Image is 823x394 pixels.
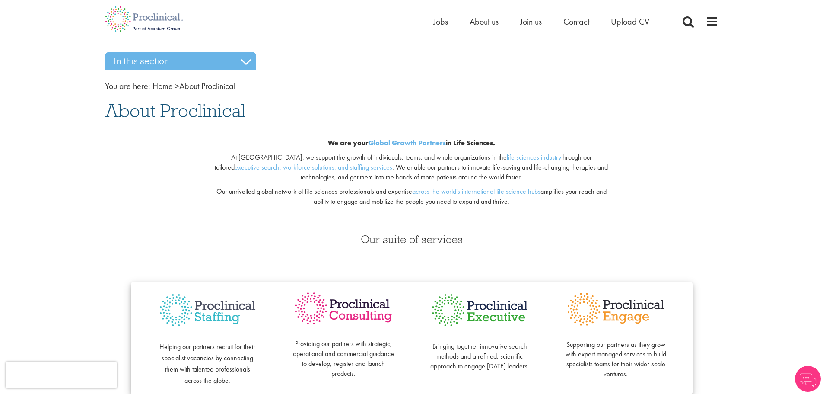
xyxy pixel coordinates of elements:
[563,16,589,27] a: Contact
[105,52,256,70] h3: In this section
[470,16,499,27] a: About us
[293,291,394,327] img: Proclinical Consulting
[507,153,561,162] a: life sciences industry
[293,330,394,379] p: Providing our partners with strategic, operational and commercial guidance to develop, register a...
[209,187,614,207] p: Our unrivalled global network of life sciences professionals and expertise amplifies your reach a...
[159,342,255,385] span: Helping our partners recruit for their specialist vacancies by connecting them with talented prof...
[429,332,531,371] p: Bringing together innovative search methods and a refined, scientific approach to engage [DATE] l...
[429,291,531,330] img: Proclinical Executive
[105,234,718,245] h3: Our suite of services
[611,16,649,27] a: Upload CV
[795,366,821,392] img: Chatbot
[565,291,667,328] img: Proclinical Engage
[105,99,245,122] span: About Proclinical
[369,138,446,147] a: Global Growth Partners
[153,80,173,92] a: breadcrumb link to Home
[6,362,117,388] iframe: reCAPTCHA
[105,80,150,92] span: You are here:
[235,163,392,172] a: executive search, workforce solutions, and staffing services
[433,16,448,27] a: Jobs
[328,138,495,147] b: We are your in Life Sciences.
[412,187,540,196] a: across the world's international life science hubs
[520,16,542,27] a: Join us
[209,153,614,183] p: At [GEOGRAPHIC_DATA], we support the growth of individuals, teams, and whole organizations in the...
[157,291,258,330] img: Proclinical Staffing
[175,80,179,92] span: >
[565,330,667,379] p: Supporting our partners as they grow with expert managed services to build specialists teams for ...
[153,80,235,92] span: About Proclinical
